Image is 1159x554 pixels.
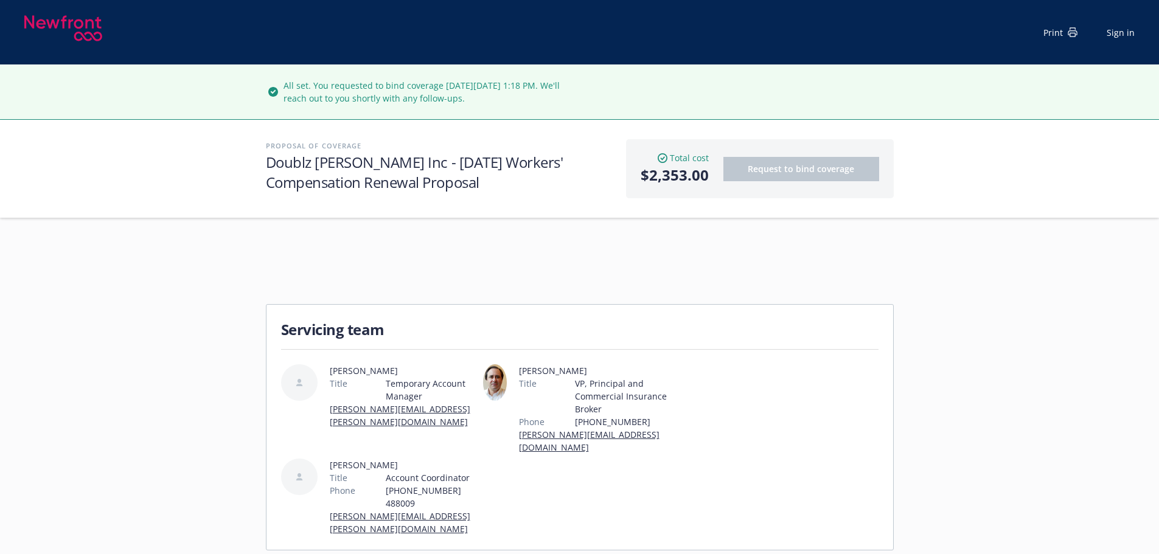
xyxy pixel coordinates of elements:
[266,152,614,192] h1: Doublz [PERSON_NAME] Inc - [DATE] Workers' Compensation Renewal Proposal
[266,139,614,152] h2: Proposal of coverage
[519,415,545,428] span: Phone
[519,429,660,453] a: [PERSON_NAME][EMAIL_ADDRESS][DOMAIN_NAME]
[723,157,879,181] button: Request to bind coverage
[386,377,478,403] span: Temporary Account Manager
[670,151,709,164] span: Total cost
[330,403,470,428] a: [PERSON_NAME][EMAIL_ADDRESS][PERSON_NAME][DOMAIN_NAME]
[330,364,478,377] span: [PERSON_NAME]
[519,364,680,377] span: [PERSON_NAME]
[386,484,478,510] span: [PHONE_NUMBER] 488009
[519,377,537,390] span: Title
[330,484,355,497] span: Phone
[330,459,478,471] span: [PERSON_NAME]
[1107,26,1135,39] a: Sign in
[330,377,347,390] span: Title
[748,163,854,175] span: Request to bind coverage
[330,471,347,484] span: Title
[483,364,507,401] img: employee photo
[575,415,680,428] span: [PHONE_NUMBER]
[281,319,879,339] h1: Servicing team
[330,510,470,535] a: [PERSON_NAME][EMAIL_ADDRESS][PERSON_NAME][DOMAIN_NAME]
[575,377,680,415] span: VP, Principal and Commercial Insurance Broker
[641,164,709,186] span: $2,353.00
[284,79,585,105] span: All set. You requested to bind coverage [DATE][DATE] 1:18 PM. We'll reach out to you shortly with...
[386,471,478,484] span: Account Coordinator
[1043,26,1077,39] div: Print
